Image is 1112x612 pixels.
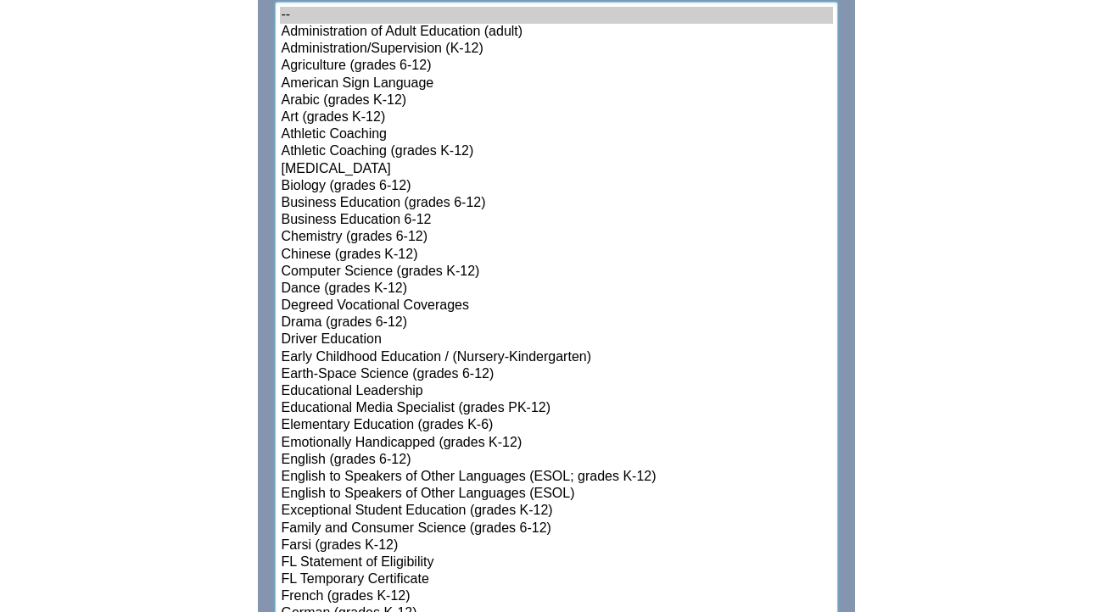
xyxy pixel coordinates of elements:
option: Degreed Vocational Coverages [280,298,833,314]
option: Dance (grades K-12) [280,281,833,298]
option: Earth-Space Science (grades 6-12) [280,366,833,383]
option: Business Education 6-12 [280,212,833,229]
option: Elementary Education (grades K-6) [280,417,833,434]
option: Arabic (grades K-12) [280,92,833,109]
option: FL Statement of Eligibility [280,554,833,571]
option: Educational Media Specialist (grades PK-12) [280,400,833,417]
option: Chemistry (grades 6-12) [280,229,833,246]
option: Farsi (grades K-12) [280,537,833,554]
option: American Sign Language [280,75,833,92]
option: Driver Education [280,331,833,348]
option: Agriculture (grades 6-12) [280,58,833,75]
option: -- [280,7,833,24]
option: Administration of Adult Education (adult) [280,24,833,41]
option: Athletic Coaching [280,126,833,143]
option: English (grades 6-12) [280,452,833,469]
option: French (grades K-12) [280,588,833,605]
option: Administration/Supervision (K-12) [280,41,833,58]
option: Educational Leadership [280,383,833,400]
option: Biology (grades 6-12) [280,178,833,195]
option: English to Speakers of Other Languages (ESOL; grades K-12) [280,469,833,486]
option: FL Temporary Certificate [280,571,833,588]
option: [MEDICAL_DATA] [280,161,833,178]
option: Business Education (grades 6-12) [280,195,833,212]
option: Emotionally Handicapped (grades K-12) [280,435,833,452]
option: Early Childhood Education / (Nursery-Kindergarten) [280,349,833,366]
option: Art (grades K-12) [280,109,833,126]
option: Computer Science (grades K-12) [280,264,833,281]
option: English to Speakers of Other Languages (ESOL) [280,486,833,503]
option: Family and Consumer Science (grades 6-12) [280,520,833,537]
option: Exceptional Student Education (grades K-12) [280,503,833,520]
option: Drama (grades 6-12) [280,314,833,331]
option: Athletic Coaching (grades K-12) [280,143,833,160]
option: Chinese (grades K-12) [280,247,833,264]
